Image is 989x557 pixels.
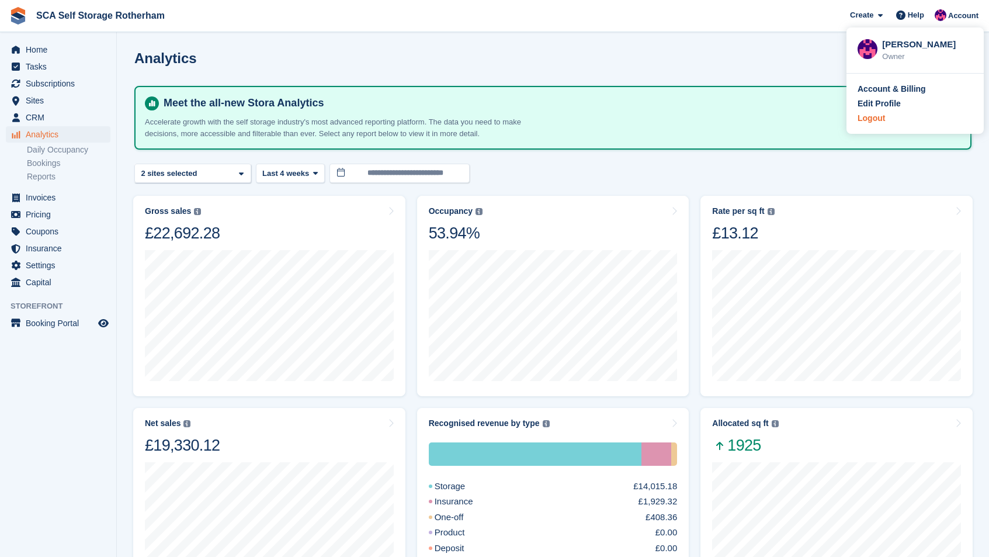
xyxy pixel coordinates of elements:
[26,240,96,257] span: Insurance
[429,480,494,493] div: Storage
[26,92,96,109] span: Sites
[655,526,678,539] div: £0.00
[850,9,873,21] span: Create
[6,257,110,274] a: menu
[6,126,110,143] a: menu
[638,495,678,508] div: £1,929.32
[712,223,774,243] div: £13.12
[712,435,778,455] span: 1925
[641,442,671,466] div: Insurance
[429,206,473,216] div: Occupancy
[6,75,110,92] a: menu
[11,300,116,312] span: Storefront
[26,75,96,92] span: Subscriptions
[26,257,96,274] span: Settings
[26,189,96,206] span: Invoices
[858,83,973,95] a: Account & Billing
[134,50,197,66] h2: Analytics
[26,206,96,223] span: Pricing
[27,158,110,169] a: Bookings
[671,442,678,466] div: One-off
[159,96,961,110] h4: Meet the all-new Stora Analytics
[633,480,677,493] div: £14,015.18
[26,126,96,143] span: Analytics
[27,171,110,182] a: Reports
[139,168,202,179] div: 2 sites selected
[32,6,169,25] a: SCA Self Storage Rotherham
[6,223,110,240] a: menu
[26,223,96,240] span: Coupons
[6,109,110,126] a: menu
[96,316,110,330] a: Preview store
[183,420,190,427] img: icon-info-grey-7440780725fd019a000dd9b08b2336e03edf1995a4989e88bcd33f0948082b44.svg
[256,164,325,183] button: Last 4 weeks
[429,223,483,243] div: 53.94%
[543,420,550,427] img: icon-info-grey-7440780725fd019a000dd9b08b2336e03edf1995a4989e88bcd33f0948082b44.svg
[858,112,885,124] div: Logout
[6,189,110,206] a: menu
[858,98,973,110] a: Edit Profile
[26,274,96,290] span: Capital
[858,112,973,124] a: Logout
[26,109,96,126] span: CRM
[6,274,110,290] a: menu
[6,92,110,109] a: menu
[772,420,779,427] img: icon-info-grey-7440780725fd019a000dd9b08b2336e03edf1995a4989e88bcd33f0948082b44.svg
[882,51,973,63] div: Owner
[908,9,924,21] span: Help
[27,144,110,155] a: Daily Occupancy
[768,208,775,215] img: icon-info-grey-7440780725fd019a000dd9b08b2336e03edf1995a4989e88bcd33f0948082b44.svg
[429,511,492,524] div: One-off
[712,206,764,216] div: Rate per sq ft
[6,58,110,75] a: menu
[145,223,220,243] div: £22,692.28
[935,9,946,21] img: Sam Chapman
[429,526,493,539] div: Product
[429,542,492,555] div: Deposit
[194,208,201,215] img: icon-info-grey-7440780725fd019a000dd9b08b2336e03edf1995a4989e88bcd33f0948082b44.svg
[646,511,677,524] div: £408.36
[145,116,554,139] p: Accelerate growth with the self storage industry's most advanced reporting platform. The data you...
[476,208,483,215] img: icon-info-grey-7440780725fd019a000dd9b08b2336e03edf1995a4989e88bcd33f0948082b44.svg
[6,206,110,223] a: menu
[145,418,181,428] div: Net sales
[948,10,978,22] span: Account
[145,435,220,455] div: £19,330.12
[6,315,110,331] a: menu
[712,418,768,428] div: Allocated sq ft
[26,41,96,58] span: Home
[6,240,110,257] a: menu
[9,7,27,25] img: stora-icon-8386f47178a22dfd0bd8f6a31ec36ba5ce8667c1dd55bd0f319d3a0aa187defe.svg
[26,58,96,75] span: Tasks
[262,168,309,179] span: Last 4 weeks
[429,495,501,508] div: Insurance
[429,442,642,466] div: Storage
[655,542,678,555] div: £0.00
[429,418,540,428] div: Recognised revenue by type
[145,206,191,216] div: Gross sales
[858,83,926,95] div: Account & Billing
[26,315,96,331] span: Booking Portal
[858,98,901,110] div: Edit Profile
[882,38,973,49] div: [PERSON_NAME]
[6,41,110,58] a: menu
[858,39,877,59] img: Sam Chapman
